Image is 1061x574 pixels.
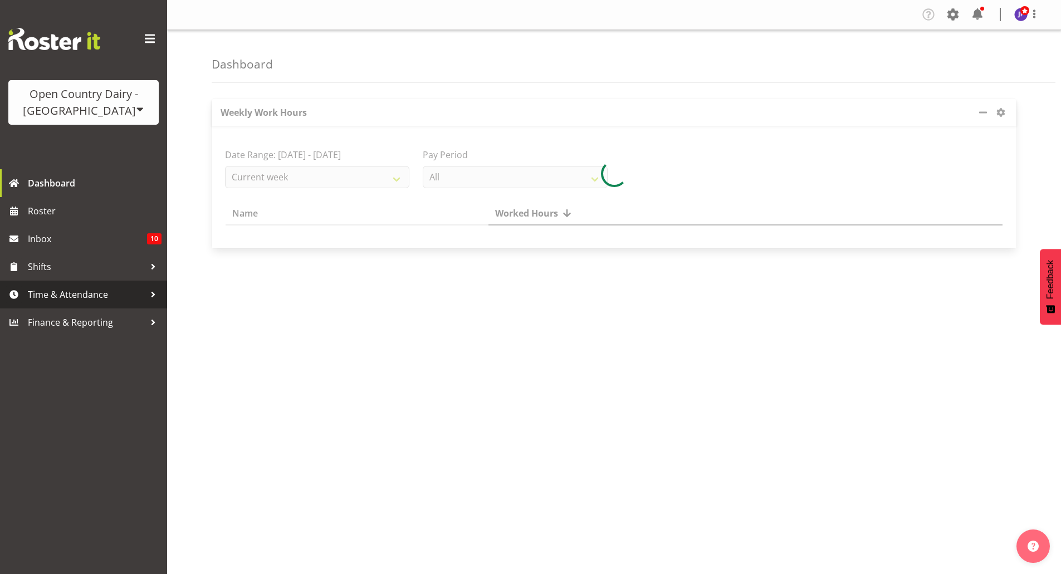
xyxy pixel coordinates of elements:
span: Feedback [1045,260,1055,299]
button: Feedback - Show survey [1040,249,1061,325]
div: Open Country Dairy - [GEOGRAPHIC_DATA] [19,86,148,119]
h4: Dashboard [212,58,273,71]
span: 10 [147,233,162,244]
img: help-xxl-2.png [1028,541,1039,552]
img: jane-fisher7557.jpg [1014,8,1028,21]
img: Rosterit website logo [8,28,100,50]
span: Roster [28,203,162,219]
span: Shifts [28,258,145,275]
span: Time & Attendance [28,286,145,303]
span: Finance & Reporting [28,314,145,331]
span: Dashboard [28,175,162,192]
span: Inbox [28,230,147,247]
